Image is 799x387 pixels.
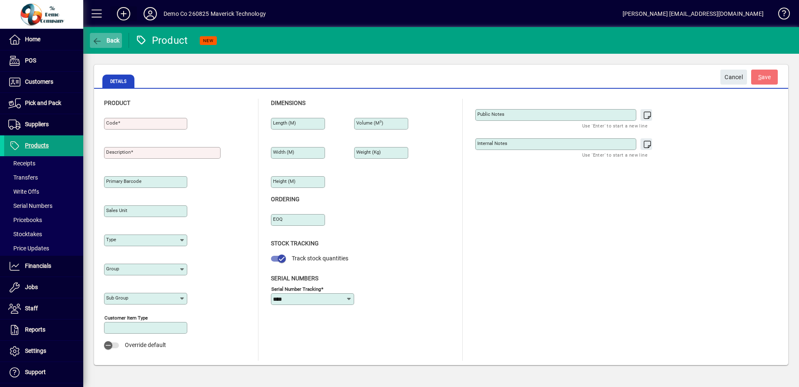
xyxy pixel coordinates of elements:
[477,140,507,146] mat-label: Internal Notes
[271,100,305,106] span: Dimensions
[758,74,762,80] span: S
[8,245,49,252] span: Price Updates
[135,34,188,47] div: Product
[273,149,294,155] mat-label: Width (m)
[25,326,45,333] span: Reports
[25,347,46,354] span: Settings
[772,2,789,29] a: Knowledge Base
[104,315,148,321] mat-label: Customer Item Type
[104,100,130,106] span: Product
[623,7,764,20] div: [PERSON_NAME] [EMAIL_ADDRESS][DOMAIN_NAME]
[106,266,119,272] mat-label: Group
[4,114,83,135] a: Suppliers
[8,174,38,181] span: Transfers
[8,188,39,195] span: Write Offs
[25,100,61,106] span: Pick and Pack
[25,369,46,375] span: Support
[4,213,83,227] a: Pricebooks
[4,227,83,241] a: Stocktakes
[4,241,83,255] a: Price Updates
[4,170,83,185] a: Transfers
[271,286,321,292] mat-label: Serial Number tracking
[8,217,42,223] span: Pricebooks
[8,231,42,237] span: Stocktakes
[725,70,743,84] span: Cancel
[477,111,504,117] mat-label: Public Notes
[8,202,52,209] span: Serial Numbers
[271,240,319,247] span: Stock Tracking
[356,120,383,126] mat-label: Volume (m )
[4,341,83,362] a: Settings
[106,178,141,184] mat-label: Primary barcode
[83,33,129,48] app-page-header-button: Back
[720,70,747,85] button: Cancel
[137,6,164,21] button: Profile
[25,78,53,85] span: Customers
[25,121,49,127] span: Suppliers
[8,160,35,167] span: Receipts
[90,33,122,48] button: Back
[203,38,213,43] span: NEW
[164,7,266,20] div: Demo Co 260825 Maverick Technology
[4,156,83,170] a: Receipts
[25,262,51,269] span: Financials
[106,120,118,126] mat-label: Code
[4,298,83,319] a: Staff
[110,6,137,21] button: Add
[4,277,83,298] a: Jobs
[271,275,318,282] span: Serial Numbers
[106,207,127,213] mat-label: Sales unit
[356,149,381,155] mat-label: Weight (Kg)
[4,29,83,50] a: Home
[758,70,771,84] span: ave
[4,320,83,340] a: Reports
[273,178,295,184] mat-label: Height (m)
[4,185,83,199] a: Write Offs
[273,216,283,222] mat-label: EOQ
[4,50,83,71] a: POS
[25,57,36,64] span: POS
[582,121,648,130] mat-hint: Use 'Enter' to start a new line
[102,75,134,88] span: Details
[292,255,348,262] span: Track stock quantities
[4,362,83,383] a: Support
[25,142,49,149] span: Products
[106,295,128,301] mat-label: Sub group
[92,37,120,44] span: Back
[25,305,38,312] span: Staff
[25,36,40,42] span: Home
[4,72,83,92] a: Customers
[380,120,382,124] sup: 3
[582,150,648,160] mat-hint: Use 'Enter' to start a new line
[25,284,38,290] span: Jobs
[4,93,83,114] a: Pick and Pack
[125,342,166,348] span: Override default
[4,256,83,277] a: Financials
[271,196,300,202] span: Ordering
[751,70,778,85] button: Save
[106,149,131,155] mat-label: Description
[4,199,83,213] a: Serial Numbers
[106,237,116,242] mat-label: Type
[273,120,296,126] mat-label: Length (m)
